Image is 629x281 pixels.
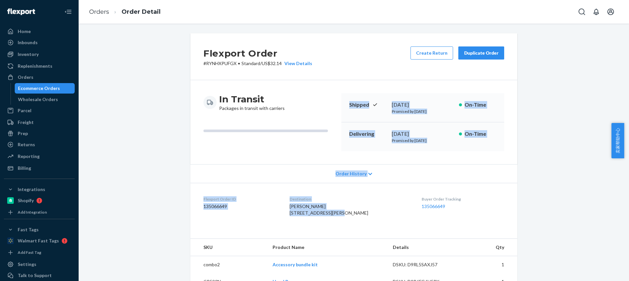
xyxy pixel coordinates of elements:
[203,46,312,60] h2: Flexport Order
[18,141,35,148] div: Returns
[18,186,45,193] div: Integrations
[392,130,454,138] div: [DATE]
[4,26,75,37] a: Home
[241,61,260,66] span: Standard
[611,123,624,158] button: 卖家帮助中心
[464,50,499,56] div: Duplicate Order
[18,51,39,58] div: Inventory
[4,72,75,82] a: Orders
[89,8,109,15] a: Orders
[122,8,161,15] a: Order Detail
[4,117,75,128] a: Freight
[190,239,267,256] th: SKU
[282,60,312,67] button: View Details
[203,60,312,67] p: # RYNHXPUFGX / US$32.14
[422,196,504,202] dt: Buyer Order Tracking
[4,208,75,216] a: Add Integration
[465,101,496,109] p: On-Time
[349,130,387,138] p: Delivering
[290,196,411,202] dt: Destination
[392,101,454,109] div: [DATE]
[18,119,34,126] div: Freight
[18,209,47,215] div: Add Integration
[18,226,39,233] div: Fast Tags
[4,61,75,71] a: Replenishments
[604,5,617,18] button: Open account menu
[590,5,603,18] button: Open notifications
[459,239,517,256] th: Qty
[4,224,75,235] button: Fast Tags
[575,5,588,18] button: Open Search Box
[410,46,453,60] button: Create Return
[7,9,35,15] img: Flexport logo
[219,93,285,112] div: Packages in transit with carriers
[349,101,387,109] p: Shipped
[18,74,33,80] div: Orders
[392,138,454,143] p: Promised by [DATE]
[335,170,367,177] span: Order History
[18,197,34,204] div: Shopify
[4,49,75,60] a: Inventory
[4,139,75,150] a: Returns
[18,272,52,279] div: Talk to Support
[18,107,31,114] div: Parcel
[190,256,267,273] td: combo2
[15,94,75,105] a: Wholesale Orders
[388,239,460,256] th: Details
[18,165,31,171] div: Billing
[4,270,75,281] a: Talk to Support
[4,236,75,246] a: Walmart Fast Tags
[4,259,75,270] a: Settings
[238,61,240,66] span: •
[18,261,36,268] div: Settings
[4,105,75,116] a: Parcel
[18,237,59,244] div: Walmart Fast Tags
[18,39,38,46] div: Inbounds
[458,46,504,60] button: Duplicate Order
[4,249,75,256] a: Add Fast Tag
[15,83,75,94] a: Ecommerce Orders
[4,128,75,139] a: Prep
[18,85,60,92] div: Ecommerce Orders
[219,93,285,105] h3: In Transit
[422,203,445,209] a: 135066649
[290,203,368,216] span: [PERSON_NAME] [STREET_ADDRESS][PERSON_NAME]
[18,63,52,69] div: Replenishments
[203,196,279,202] dt: Flexport Order ID
[62,5,75,18] button: Close Navigation
[267,239,388,256] th: Product Name
[4,184,75,195] button: Integrations
[18,250,41,255] div: Add Fast Tag
[392,109,454,114] p: Promised by [DATE]
[4,151,75,162] a: Reporting
[4,195,75,206] a: Shopify
[18,130,28,137] div: Prep
[459,256,517,273] td: 1
[84,2,166,22] ol: breadcrumbs
[4,163,75,173] a: Billing
[4,37,75,48] a: Inbounds
[203,203,279,210] dd: 135066649
[273,262,318,267] a: Accessory bundle kit
[18,96,58,103] div: Wholesale Orders
[393,261,454,268] div: DSKU: D9RL5SAXJ57
[465,130,496,138] p: On-Time
[18,28,31,35] div: Home
[18,153,40,160] div: Reporting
